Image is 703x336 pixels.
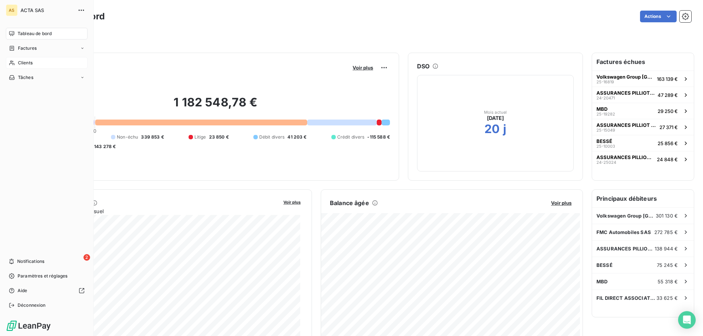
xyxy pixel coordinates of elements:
h6: Balance âgée [330,199,369,207]
span: -115 588 € [367,134,390,140]
span: BESSÉ [596,262,613,268]
span: 138 944 € [655,246,678,252]
img: Logo LeanPay [6,320,51,332]
span: ASSURANCES PILLIOT - Contrat Easy Fleet [596,90,655,96]
span: Débit divers [259,134,285,140]
span: 27 371 € [659,124,678,130]
span: Volkswagen Group [GEOGRAPHIC_DATA] [596,213,656,219]
span: 41 203 € [287,134,306,140]
span: 29 250 € [658,108,678,114]
button: ASSURANCES PILLIOT - Contrat Easy Fleet25-1504927 371 € [592,119,694,135]
span: 163 139 € [657,76,678,82]
h6: Principaux débiteurs [592,190,694,207]
span: 25-19282 [596,112,615,116]
button: Volkswagen Group [GEOGRAPHIC_DATA]25-16819163 139 € [592,71,694,87]
span: -143 278 € [92,143,116,150]
span: ASSURANCES PILLIOT - Contrat Easy Fleet [596,246,655,252]
button: BESSÉ25-1000325 856 € [592,135,694,151]
h2: 1 182 548,78 € [41,95,390,117]
span: Non-échu [117,134,138,140]
span: MBD [596,279,607,284]
span: Voir plus [283,200,301,205]
span: Crédit divers [337,134,365,140]
span: 24 848 € [657,156,678,162]
a: Aide [6,285,88,297]
span: Voir plus [353,65,373,71]
span: 2 [83,254,90,261]
div: AS [6,4,18,16]
span: 339 853 € [141,134,164,140]
span: 47 289 € [658,92,678,98]
span: 75 245 € [657,262,678,268]
span: 0 [93,128,96,134]
span: 33 625 € [656,295,678,301]
span: Litige [194,134,206,140]
span: 25-15049 [596,128,615,132]
h2: j [503,122,506,136]
span: ASSURANCES PILLIOT - Contrat Easy Fleet [596,122,656,128]
span: 25 856 € [658,140,678,146]
span: ASSURANCES PILLIOT - Contrat Easy Fleet [596,154,654,160]
span: Factures [18,45,37,52]
span: MBD [596,106,607,112]
span: Volkswagen Group [GEOGRAPHIC_DATA] [596,74,654,80]
span: FMC Automobiles SAS [596,229,651,235]
button: MBD25-1928229 250 € [592,103,694,119]
span: Notifications [17,258,44,265]
span: [DATE] [487,114,504,122]
span: FIL DIRECT ASSOCIATION [596,295,656,301]
span: 25-10003 [596,144,615,148]
span: BESSÉ [596,138,612,144]
span: Mois actuel [484,110,507,114]
span: 55 318 € [658,279,678,284]
h6: DSO [417,62,429,71]
span: 272 785 € [654,229,678,235]
h2: 20 [484,122,500,136]
span: Tableau de bord [18,30,52,37]
button: Voir plus [350,64,375,71]
span: Chiffre d'affaires mensuel [41,207,278,215]
span: Paramètres et réglages [18,273,67,279]
h6: Factures échues [592,53,694,71]
span: 24-20471 [596,96,615,100]
button: Voir plus [549,200,574,206]
span: Tâches [18,74,33,81]
div: Open Intercom Messenger [678,311,696,329]
span: Aide [18,287,27,294]
button: Actions [640,11,677,22]
span: 24-25024 [596,160,616,165]
span: 301 130 € [656,213,678,219]
span: 23 850 € [209,134,229,140]
button: ASSURANCES PILLIOT - Contrat Easy Fleet24-2047147 289 € [592,87,694,103]
span: ACTA SAS [21,7,73,13]
span: 25-16819 [596,80,614,84]
button: ASSURANCES PILLIOT - Contrat Easy Fleet24-2502424 848 € [592,151,694,167]
span: Voir plus [551,200,572,206]
span: Clients [18,60,33,66]
span: Déconnexion [18,302,46,309]
button: Voir plus [281,199,303,205]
